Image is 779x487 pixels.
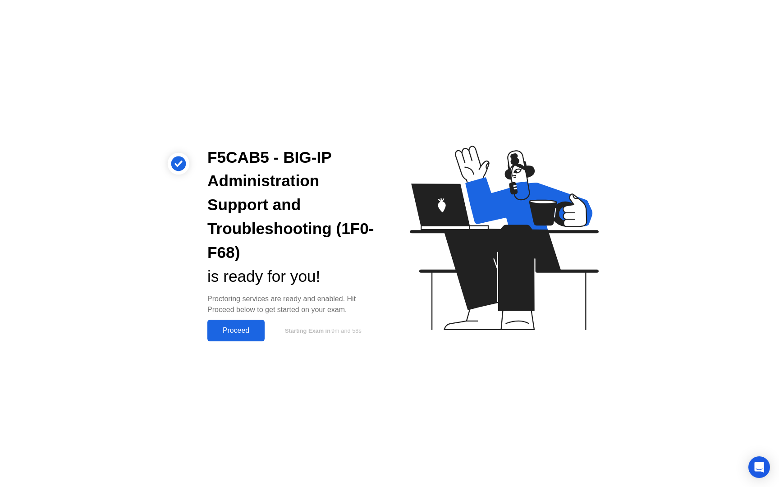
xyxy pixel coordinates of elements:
[748,456,770,478] div: Open Intercom Messenger
[207,294,375,315] div: Proctoring services are ready and enabled. Hit Proceed below to get started on your exam.
[269,322,375,339] button: Starting Exam in9m and 58s
[210,326,262,335] div: Proceed
[207,265,375,289] div: is ready for you!
[207,320,265,341] button: Proceed
[207,146,375,265] div: F5CAB5 - BIG-IP Administration Support and Troubleshooting (1F0-F68)
[331,327,362,334] span: 9m and 58s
